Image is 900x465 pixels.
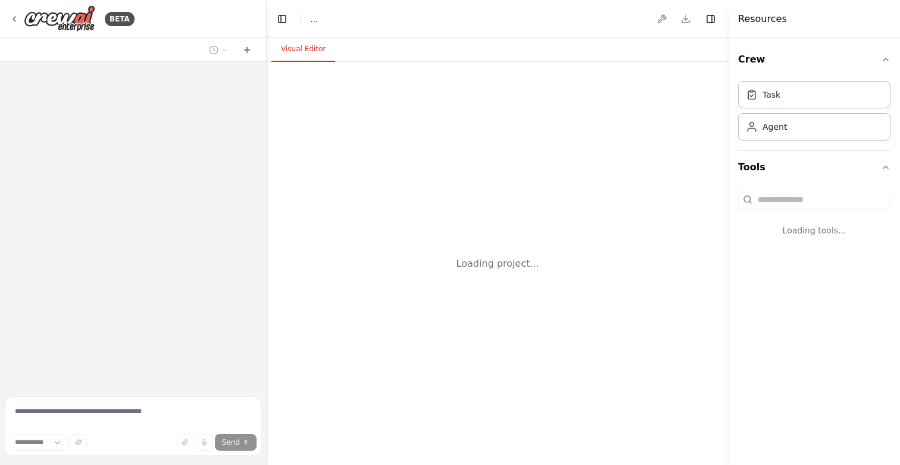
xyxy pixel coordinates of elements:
button: Hide left sidebar [274,11,290,27]
img: Logo [24,5,95,32]
div: BETA [105,12,135,26]
div: Loading tools... [738,215,890,246]
button: Upload files [177,434,193,451]
h4: Resources [738,12,787,26]
div: Loading project... [457,257,539,271]
button: Hide right sidebar [702,11,719,27]
button: Visual Editor [271,37,335,62]
div: Agent [762,121,787,133]
button: Crew [738,43,890,76]
button: Improve this prompt [70,434,87,451]
button: Send [215,434,257,451]
button: Tools [738,151,890,184]
button: Click to speak your automation idea [196,434,212,451]
div: Tools [738,184,890,255]
button: Start a new chat [237,43,257,57]
nav: breadcrumb [310,13,318,25]
div: Task [762,89,780,101]
div: Crew [738,76,890,150]
span: ... [310,13,318,25]
span: Send [222,438,240,447]
button: Switch to previous chat [204,43,233,57]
